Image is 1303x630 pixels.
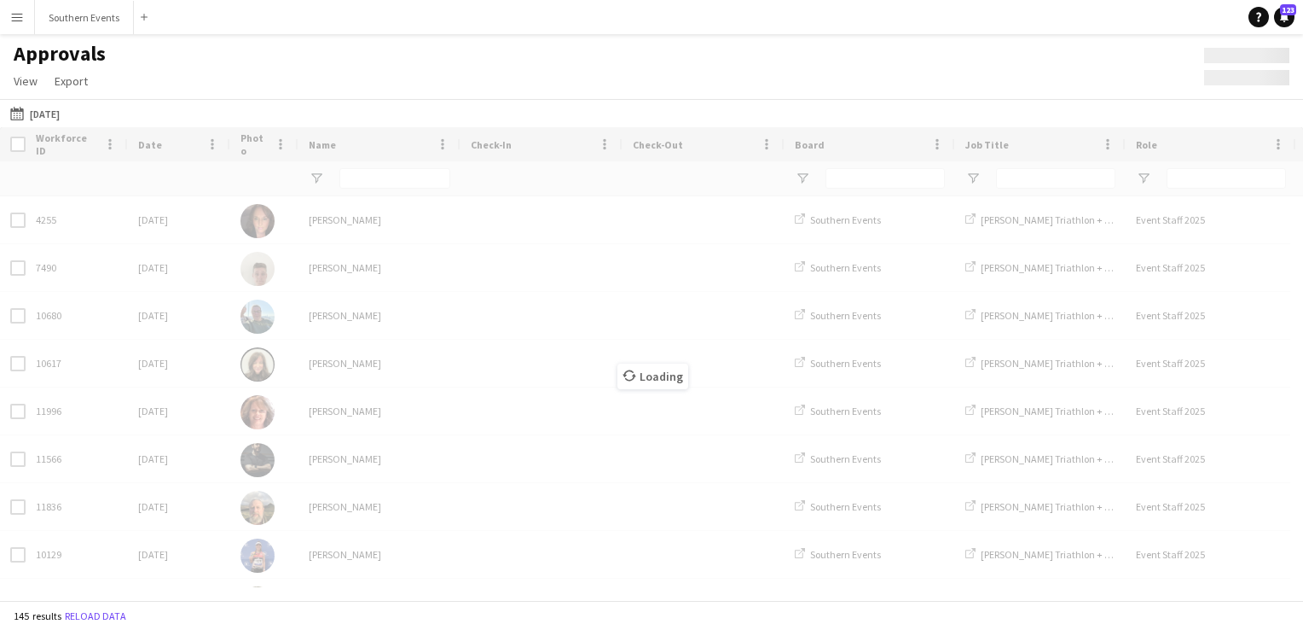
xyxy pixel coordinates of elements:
[1274,7,1294,27] a: 123
[14,73,38,89] span: View
[35,1,134,34] button: Southern Events
[7,103,63,124] button: [DATE]
[55,73,88,89] span: Export
[7,70,44,92] a: View
[617,364,688,389] span: Loading
[61,607,130,626] button: Reload data
[1280,4,1296,15] span: 123
[48,70,95,92] a: Export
